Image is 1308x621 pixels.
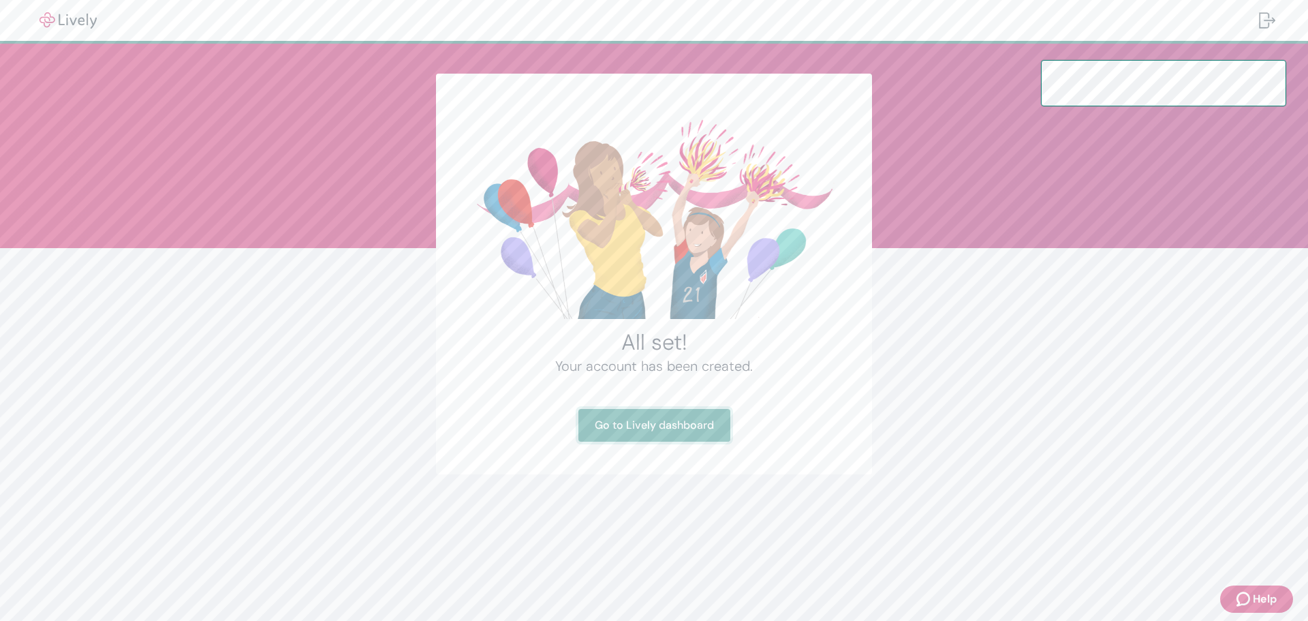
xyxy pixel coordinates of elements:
[469,356,839,376] h4: Your account has been created.
[469,329,839,356] h2: All set!
[1248,4,1286,37] button: Log out
[30,12,106,29] img: Lively
[1253,591,1277,607] span: Help
[1236,591,1253,607] svg: Zendesk support icon
[1220,586,1293,613] button: Zendesk support iconHelp
[578,409,730,442] a: Go to Lively dashboard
